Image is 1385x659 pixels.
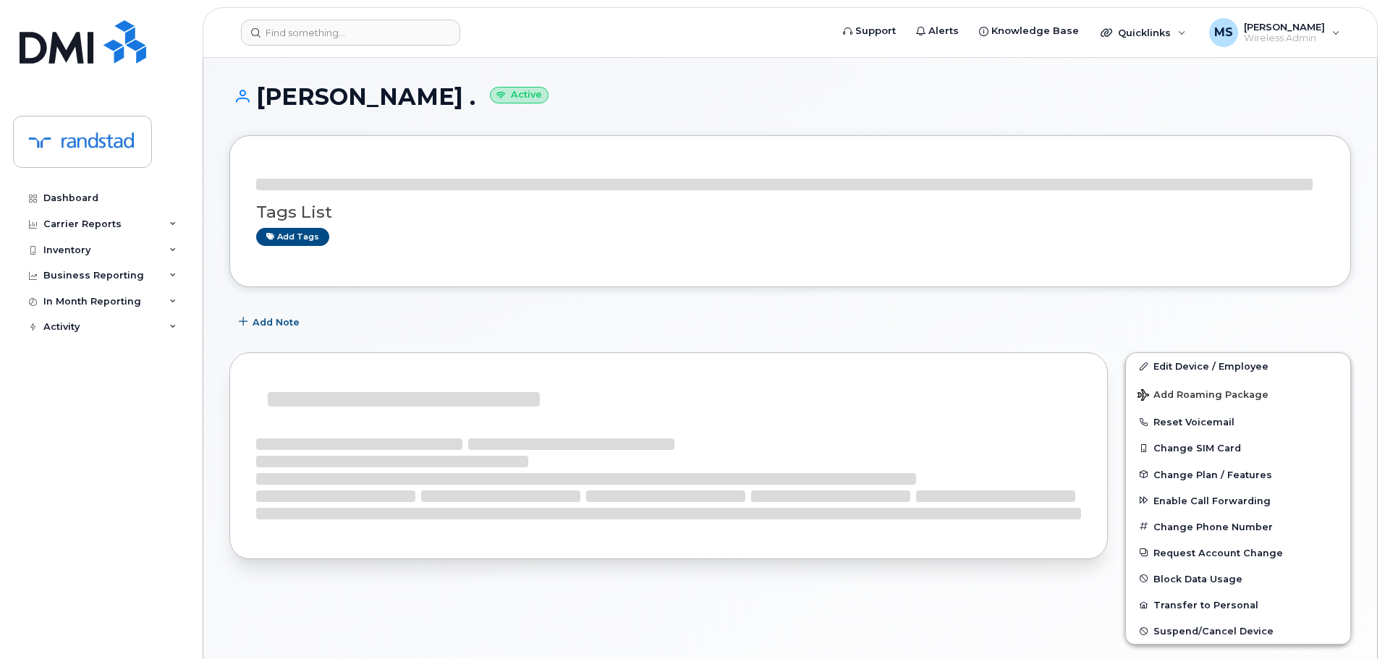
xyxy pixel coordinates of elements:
button: Suspend/Cancel Device [1126,618,1350,644]
span: Add Note [253,315,300,329]
span: Change Plan / Features [1153,469,1272,480]
small: Active [490,87,549,103]
a: Add tags [256,228,329,246]
button: Add Roaming Package [1126,379,1350,409]
span: Suspend/Cancel Device [1153,626,1274,637]
button: Transfer to Personal [1126,592,1350,618]
a: Edit Device / Employee [1126,353,1350,379]
button: Change SIM Card [1126,435,1350,461]
h1: [PERSON_NAME] . [229,84,1351,109]
button: Request Account Change [1126,540,1350,566]
button: Enable Call Forwarding [1126,488,1350,514]
button: Reset Voicemail [1126,409,1350,435]
span: Add Roaming Package [1138,389,1268,403]
button: Block Data Usage [1126,566,1350,592]
button: Add Note [229,309,312,335]
span: Enable Call Forwarding [1153,495,1271,506]
button: Change Phone Number [1126,514,1350,540]
button: Change Plan / Features [1126,462,1350,488]
h3: Tags List [256,203,1324,221]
